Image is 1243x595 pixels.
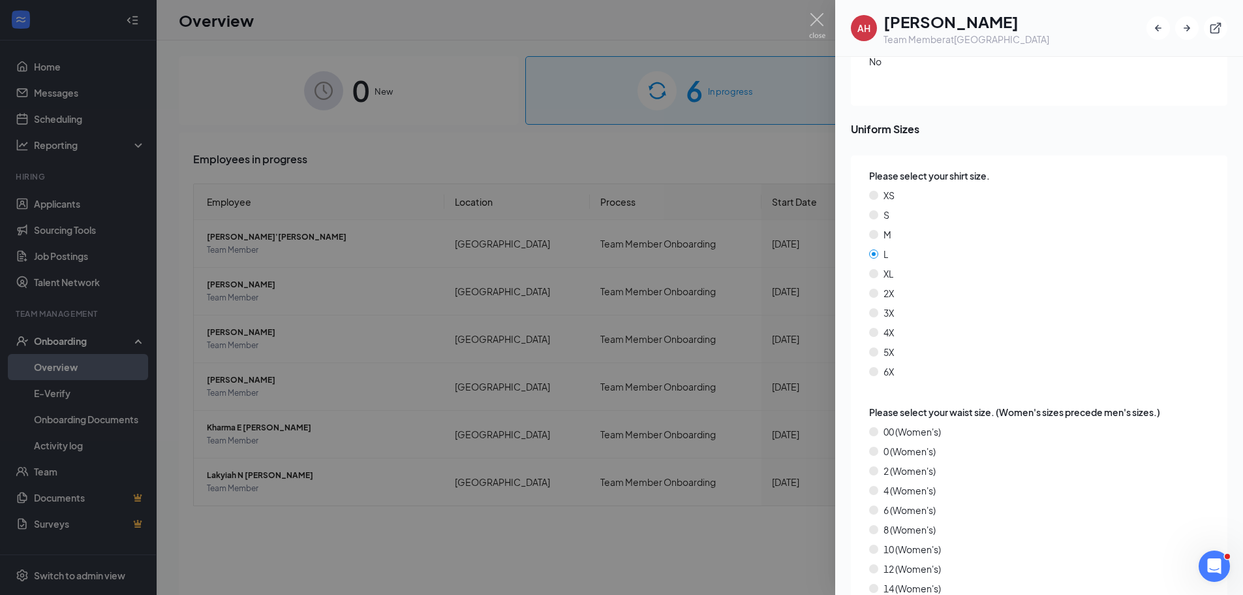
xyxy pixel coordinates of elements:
[851,121,1227,137] span: Uniform Sizes
[883,364,894,379] span: 6X
[883,562,941,576] span: 12 (Women's)
[883,464,936,478] span: 2 (Women's)
[1175,16,1199,40] button: ArrowRight
[883,483,936,498] span: 4 (Women's)
[869,54,1211,69] span: No
[1209,22,1222,35] svg: ExternalLink
[883,208,889,222] span: S
[1180,22,1193,35] svg: ArrowRight
[1199,551,1230,582] iframe: Intercom live chat
[883,188,895,202] span: XS
[883,227,891,242] span: M
[883,266,893,281] span: XL
[1204,16,1227,40] button: ExternalLink
[883,325,894,340] span: 4X
[883,425,941,439] span: 00 (Women's)
[883,286,894,300] span: 2X
[883,542,941,556] span: 10 (Women's)
[1146,16,1170,40] button: ArrowLeftNew
[883,503,936,517] span: 6 (Women's)
[869,169,990,183] span: Please select your shirt size.
[883,247,888,261] span: L
[883,345,894,359] span: 5X
[883,444,936,458] span: 0 (Women's)
[857,22,870,35] div: AH
[883,10,1049,33] h1: [PERSON_NAME]
[883,523,936,537] span: 8 (Women's)
[1152,22,1165,35] svg: ArrowLeftNew
[883,306,894,320] span: 3X
[869,405,1160,419] span: Please select your waist size. (Women's sizes precede men's sizes.)
[883,33,1049,46] div: Team Member at [GEOGRAPHIC_DATA]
